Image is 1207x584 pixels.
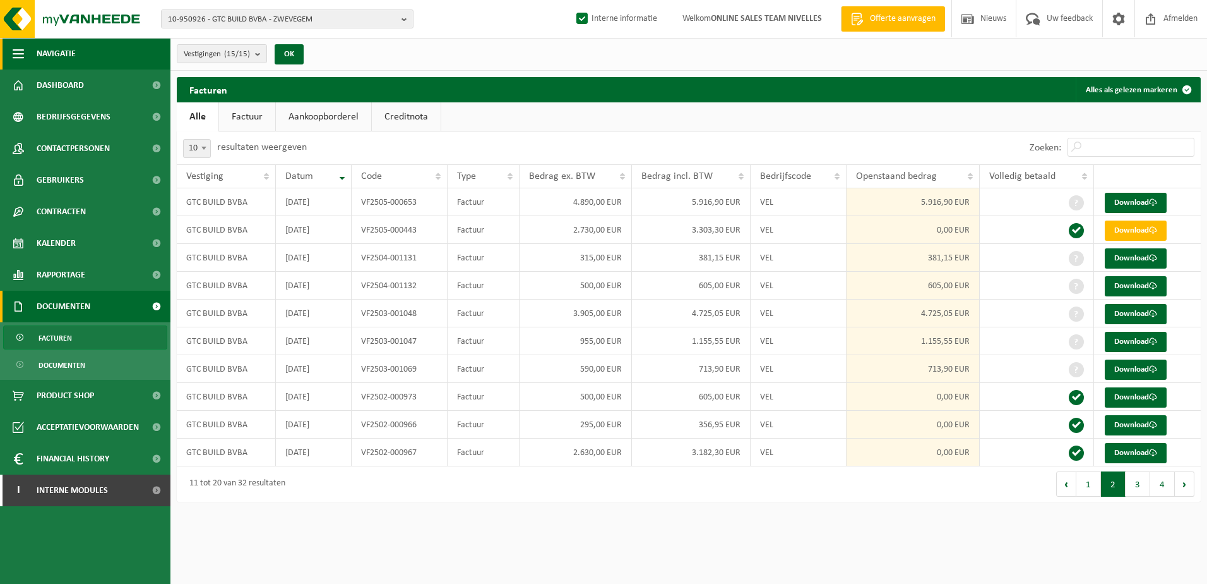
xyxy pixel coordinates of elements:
a: Download [1105,276,1167,296]
span: Financial History [37,443,109,475]
td: Factuur [448,188,520,216]
td: VEL [751,439,847,466]
span: Type [457,171,476,181]
span: Offerte aanvragen [867,13,939,25]
button: 3 [1126,471,1150,497]
td: 713,90 EUR [632,355,751,383]
td: 605,00 EUR [632,272,751,300]
count: (15/15) [224,50,250,58]
span: Code [361,171,382,181]
td: Factuur [448,327,520,355]
a: Download [1105,221,1167,241]
label: Zoeken: [1030,143,1061,153]
strong: ONLINE SALES TEAM NIVELLES [711,14,822,23]
td: [DATE] [276,188,352,216]
td: Factuur [448,439,520,466]
span: Contactpersonen [37,133,110,164]
td: 605,00 EUR [632,383,751,411]
button: Alles als gelezen markeren [1076,77,1199,102]
a: Download [1105,248,1167,269]
td: 590,00 EUR [520,355,632,383]
span: Bedrijfsgegevens [37,101,110,133]
td: VEL [751,327,847,355]
td: VF2502-000973 [352,383,448,411]
td: 5.916,90 EUR [847,188,980,216]
span: Contracten [37,196,86,228]
button: Vestigingen(15/15) [177,44,267,63]
td: VF2504-001131 [352,244,448,272]
span: Facturen [39,326,72,350]
td: 4.890,00 EUR [520,188,632,216]
td: 295,00 EUR [520,411,632,439]
td: GTC BUILD BVBA [177,272,276,300]
a: Documenten [3,353,167,377]
td: Factuur [448,355,520,383]
button: 1 [1076,471,1101,497]
div: 11 tot 20 van 32 resultaten [183,473,285,496]
span: I [13,475,24,506]
td: 3.182,30 EUR [632,439,751,466]
h2: Facturen [177,77,240,102]
a: Download [1105,193,1167,213]
td: 356,95 EUR [632,411,751,439]
td: 2.630,00 EUR [520,439,632,466]
a: Download [1105,360,1167,380]
td: VEL [751,272,847,300]
td: VEL [751,244,847,272]
button: 4 [1150,471,1175,497]
td: Factuur [448,216,520,244]
td: VEL [751,216,847,244]
span: 10 [183,139,211,158]
a: Creditnota [372,102,441,131]
a: Factuur [219,102,275,131]
td: VF2504-001132 [352,272,448,300]
td: Factuur [448,411,520,439]
span: Product Shop [37,380,94,411]
td: VF2503-001048 [352,300,448,327]
td: 381,15 EUR [632,244,751,272]
button: OK [275,44,304,64]
td: VF2505-000653 [352,188,448,216]
td: GTC BUILD BVBA [177,327,276,355]
button: Previous [1056,471,1076,497]
td: 605,00 EUR [847,272,980,300]
td: Factuur [448,383,520,411]
button: 10-950926 - GTC BUILD BVBA - ZWEVEGEM [161,9,413,28]
td: [DATE] [276,272,352,300]
td: VEL [751,383,847,411]
td: GTC BUILD BVBA [177,300,276,327]
a: Download [1105,443,1167,463]
td: 2.730,00 EUR [520,216,632,244]
td: 381,15 EUR [847,244,980,272]
td: [DATE] [276,216,352,244]
label: resultaten weergeven [217,142,307,152]
td: 0,00 EUR [847,439,980,466]
td: VF2505-000443 [352,216,448,244]
td: 4.725,05 EUR [847,300,980,327]
span: Navigatie [37,38,76,70]
span: Vestiging [186,171,223,181]
td: VEL [751,411,847,439]
td: [DATE] [276,300,352,327]
td: VEL [751,188,847,216]
td: GTC BUILD BVBA [177,439,276,466]
button: 2 [1101,471,1126,497]
a: Download [1105,415,1167,435]
td: [DATE] [276,244,352,272]
td: [DATE] [276,439,352,466]
span: Bedrijfscode [760,171,811,181]
td: Factuur [448,300,520,327]
span: Rapportage [37,259,85,291]
td: 3.905,00 EUR [520,300,632,327]
td: [DATE] [276,411,352,439]
td: GTC BUILD BVBA [177,355,276,383]
td: 713,90 EUR [847,355,980,383]
td: VF2502-000966 [352,411,448,439]
td: 3.303,30 EUR [632,216,751,244]
span: Bedrag ex. BTW [529,171,595,181]
td: GTC BUILD BVBA [177,216,276,244]
td: VEL [751,355,847,383]
a: Alle [177,102,218,131]
span: Kalender [37,228,76,259]
span: Documenten [39,353,85,377]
